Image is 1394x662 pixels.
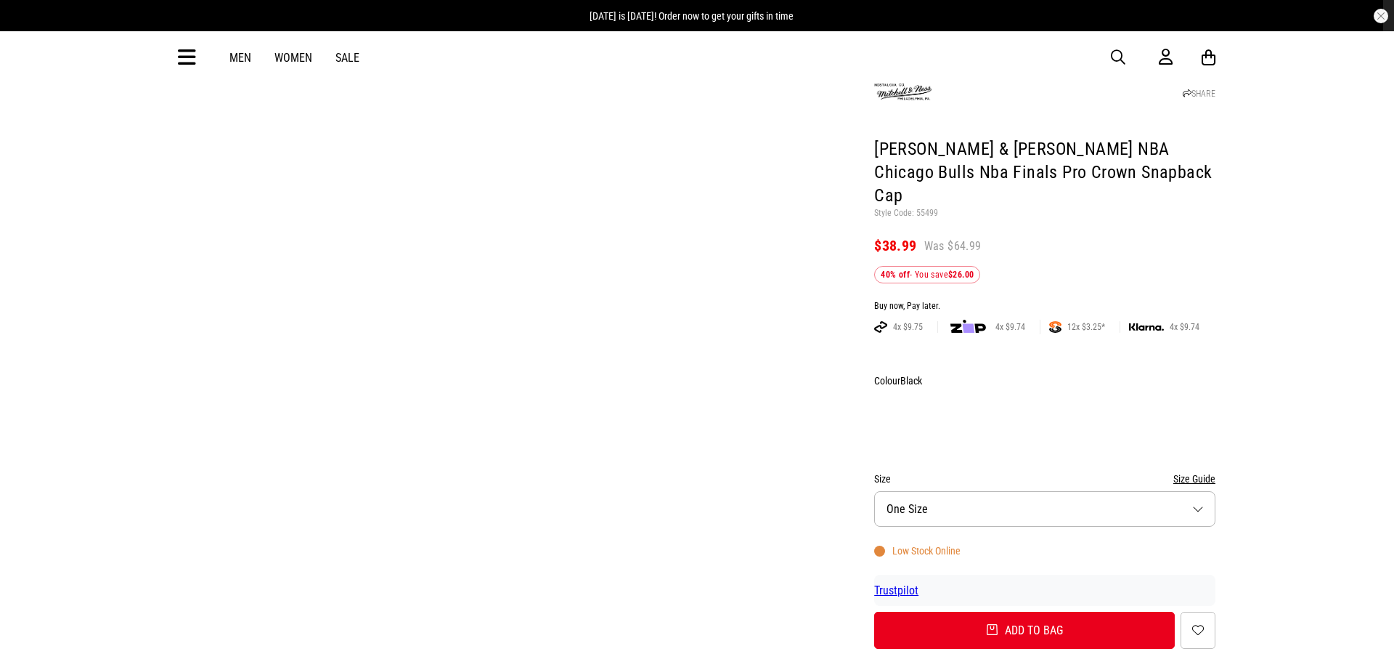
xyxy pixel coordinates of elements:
[1061,321,1111,333] span: 12x $3.25*
[874,63,932,121] img: Mitchell & Ness
[874,491,1215,527] button: One Size
[874,321,887,333] img: AFTERPAY
[886,502,928,516] span: One Size
[179,51,512,384] img: Mitchell & Ness Nba Chicago Bulls Nba Finals Pro Crown Snapback Cap in Black
[229,51,251,65] a: Men
[876,395,913,445] img: Black
[881,270,910,280] b: 40% off
[874,266,980,283] div: - You save
[874,470,1215,488] div: Size
[950,320,986,334] img: zip
[874,372,1215,389] div: Colour
[874,545,961,557] div: Low Stock Online
[335,51,359,65] a: Sale
[900,375,922,387] span: Black
[874,584,918,597] a: Trustpilot
[1173,470,1215,488] button: Size Guide
[990,321,1031,333] span: 4x $9.74
[948,270,974,280] b: $26.00
[874,237,916,254] span: $38.99
[1183,89,1215,99] a: SHARE
[519,51,852,384] img: Mitchell & Ness Nba Chicago Bulls Nba Finals Pro Crown Snapback Cap in Black
[874,301,1215,312] div: Buy now, Pay later.
[1129,323,1164,331] img: KLARNA
[1049,321,1061,333] img: SPLITPAY
[874,208,1215,219] p: Style Code: 55499
[924,238,982,254] span: Was $64.99
[874,612,1175,649] button: Add to bag
[1164,321,1205,333] span: 4x $9.74
[274,51,312,65] a: Women
[874,138,1215,208] h1: [PERSON_NAME] & [PERSON_NAME] NBA Chicago Bulls Nba Finals Pro Crown Snapback Cap
[590,10,794,22] span: [DATE] is [DATE]! Order now to get your gifts in time
[651,47,746,68] img: Redrat logo
[887,321,929,333] span: 4x $9.75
